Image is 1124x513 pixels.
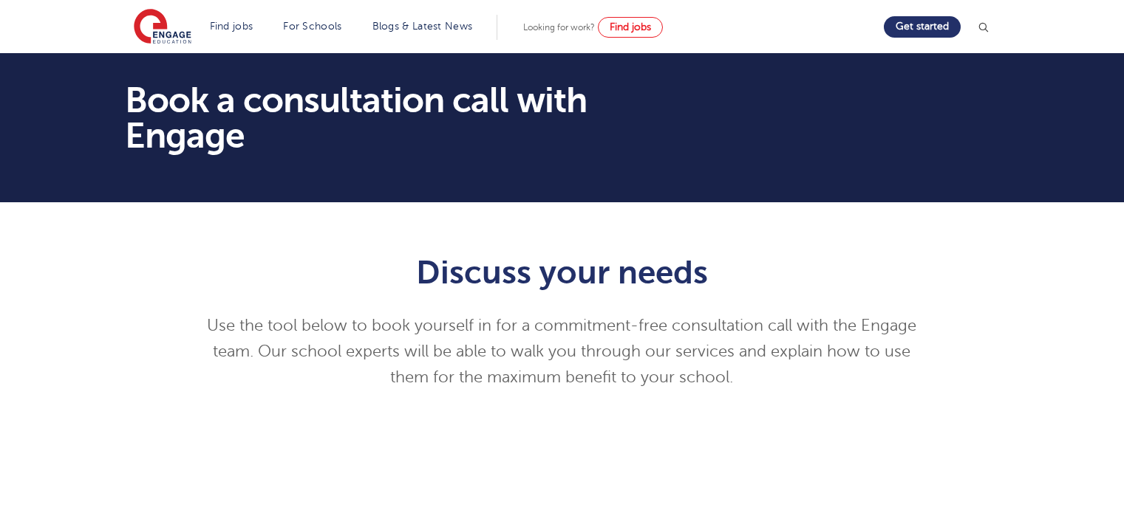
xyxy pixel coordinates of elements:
a: Blogs & Latest News [372,21,473,32]
span: Find jobs [610,21,651,32]
a: Find jobs [598,17,663,38]
a: Get started [884,16,961,38]
h1: Book a consultation call with Engage [125,83,701,154]
h1: Discuss your needs [200,254,924,291]
img: Engage Education [134,9,191,46]
span: Looking for work? [523,22,595,32]
p: Use the tool below to book yourself in for a commitment-free consultation call with the Engage te... [200,313,924,390]
a: For Schools [283,21,341,32]
a: Find jobs [210,21,253,32]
